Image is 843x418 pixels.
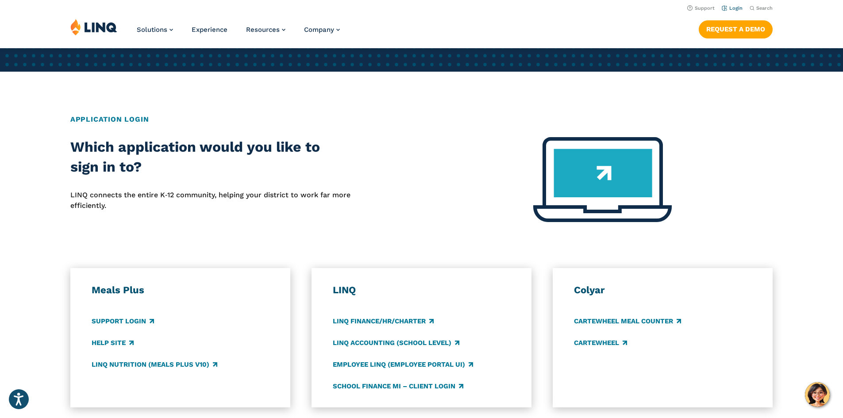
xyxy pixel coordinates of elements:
[92,284,269,296] h3: Meals Plus
[70,19,117,35] img: LINQ | K‑12 Software
[333,381,463,391] a: School Finance MI – Client Login
[333,316,434,326] a: LINQ Finance/HR/Charter
[92,360,217,369] a: LINQ Nutrition (Meals Plus v10)
[137,26,167,34] span: Solutions
[574,338,627,348] a: CARTEWHEEL
[92,338,134,348] a: Help Site
[699,19,773,38] nav: Button Navigation
[574,284,752,296] h3: Colyar
[92,316,154,326] a: Support Login
[333,338,459,348] a: LINQ Accounting (school level)
[756,5,773,11] span: Search
[246,26,280,34] span: Resources
[70,137,351,177] h2: Which application would you like to sign in to?
[333,360,473,369] a: Employee LINQ (Employee Portal UI)
[805,382,830,407] button: Hello, have a question? Let’s chat.
[750,5,773,12] button: Open Search Bar
[192,26,227,34] a: Experience
[137,26,173,34] a: Solutions
[70,190,351,211] p: LINQ connects the entire K‑12 community, helping your district to work far more efficiently.
[333,284,511,296] h3: LINQ
[699,20,773,38] a: Request a Demo
[574,316,681,326] a: CARTEWHEEL Meal Counter
[246,26,285,34] a: Resources
[304,26,334,34] span: Company
[687,5,715,11] a: Support
[304,26,340,34] a: Company
[722,5,743,11] a: Login
[70,114,773,125] h2: Application Login
[137,19,340,48] nav: Primary Navigation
